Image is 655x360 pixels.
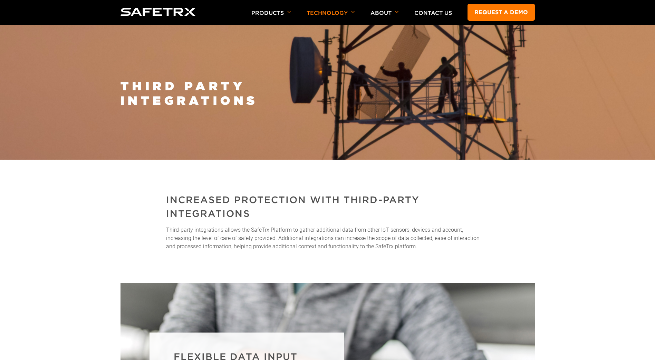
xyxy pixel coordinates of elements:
img: Arrow down icon [287,11,291,13]
img: Arrow down icon [351,11,355,13]
p: Technology [307,10,355,25]
a: Request a demo [468,4,535,21]
img: Logo SafeTrx [121,8,196,16]
p: Third-party integrations allows the SafeTrx Platform to gather additional data from other IoT sen... [166,226,489,251]
h2: Increased protection with third-party integrations [166,193,489,221]
h1: Third Party Integrations [121,78,535,107]
p: About [370,10,399,25]
p: Products [251,10,291,25]
a: Contact Us [414,10,452,16]
img: Arrow down icon [395,11,399,13]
